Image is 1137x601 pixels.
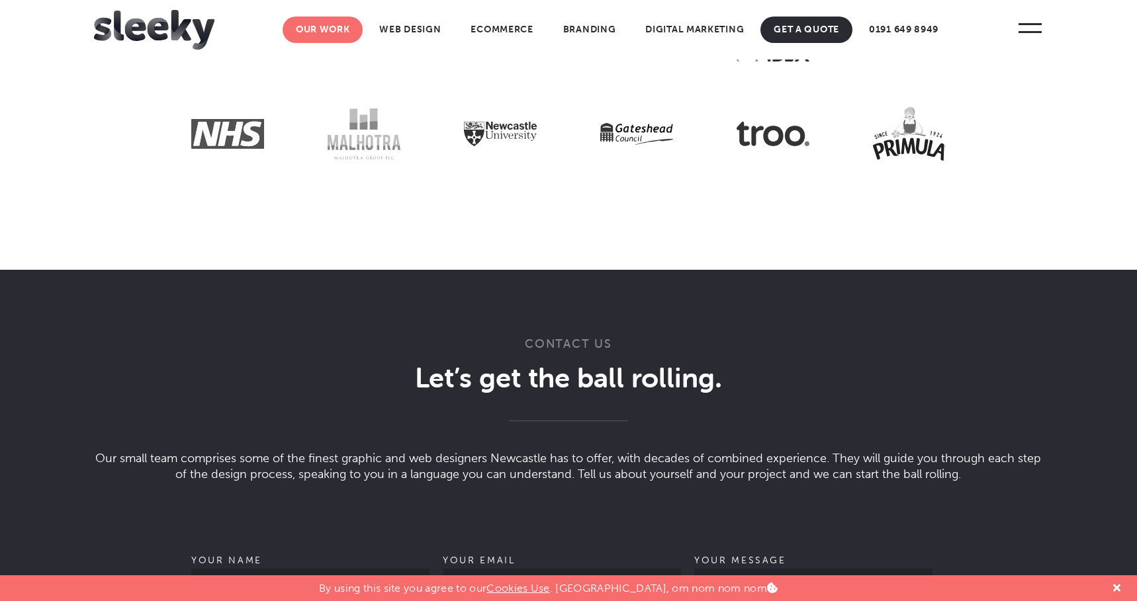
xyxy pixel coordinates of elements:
img: Malhotra Group [328,108,400,159]
p: Our small team comprises some of the finest graphic and web designers Newcastle has to offer, wit... [94,434,1044,482]
span: . [715,363,722,393]
a: Our Work [283,17,363,43]
img: Sleeky Web Design Newcastle [94,10,214,50]
img: Newcastle University [464,122,537,145]
label: Your email [443,555,681,592]
img: NHS [191,119,264,149]
a: Ecommerce [457,17,546,43]
img: Primula [873,107,946,161]
a: Web Design [366,17,454,43]
a: Cookies Use [486,582,550,594]
h3: Contact Us [94,336,1044,361]
img: Gateshead Council [600,123,673,144]
a: 0191 649 8949 [856,17,952,43]
p: By using this site you agree to our . [GEOGRAPHIC_DATA], om nom nom nom [319,575,778,594]
img: Troo [737,122,809,147]
a: Get A Quote [760,17,852,43]
h2: Let’s get the ball rolling [94,361,1044,421]
label: Your name [191,555,430,592]
a: Branding [550,17,629,43]
a: Digital Marketing [632,17,757,43]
